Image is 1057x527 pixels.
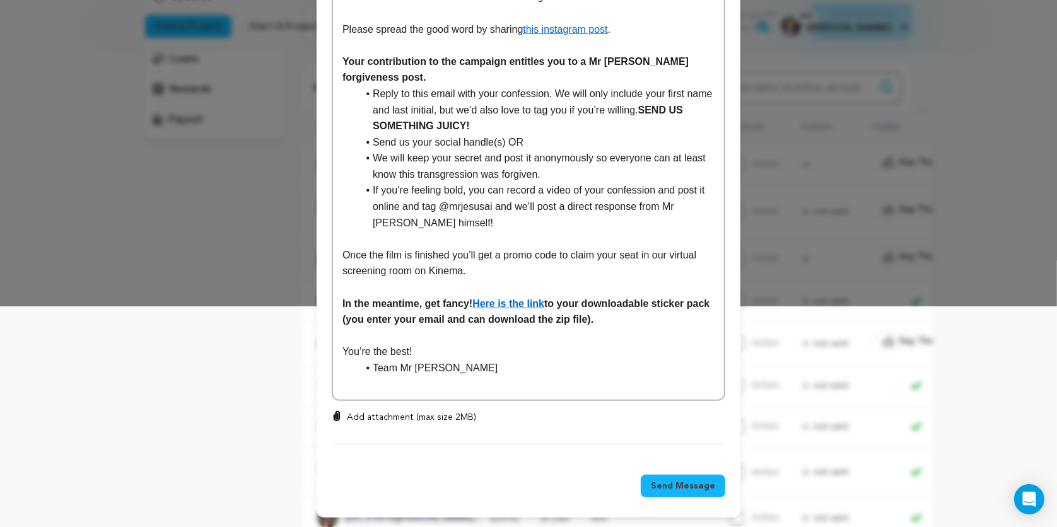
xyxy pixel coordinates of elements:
a: this instagram post [523,24,607,35]
p: Add attachment (max size 2MB) [347,411,476,424]
li: Reply to this email with your confession. We will only include your first name and last initial, ... [358,86,715,134]
strong: Your contribution to the campaign entitles you to a Mr [PERSON_NAME] forgiveness post. [342,56,692,83]
p: You’re the best! [342,344,715,360]
li: We will keep your secret and post it anonymously so everyone can at least know this transgression... [358,150,715,182]
a: Here is the link [472,298,544,309]
li: Team Mr [PERSON_NAME] [358,360,715,376]
li: If you’re feeling bold, you can record a video of your confession and post it online and tag @mrj... [358,182,715,231]
button: Send Message [641,475,725,497]
li: Send us your social handle(s) OR [358,134,715,151]
span: Send Message [651,480,715,492]
div: Open Intercom Messenger [1014,484,1044,514]
p: Please spread the good word by sharing . [342,21,715,38]
p: Once the film is finished you’ll get a promo code to claim your seat in our virtual screening roo... [342,247,715,279]
strong: In the meantime, get fancy! [342,298,472,309]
